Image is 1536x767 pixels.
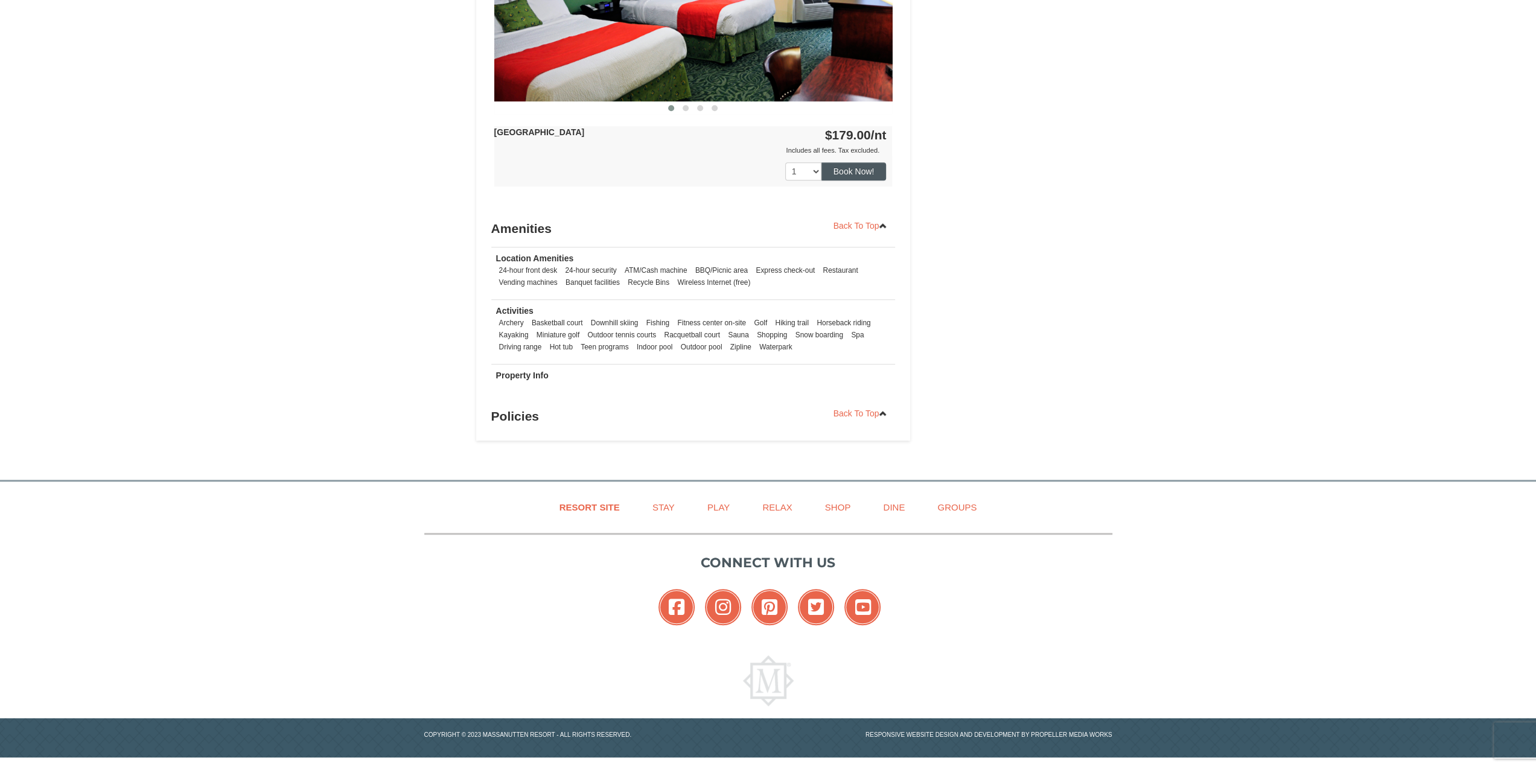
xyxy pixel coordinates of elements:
[534,329,582,341] li: Miniature golf
[692,264,751,276] li: BBQ/Picnic area
[747,494,807,521] a: Relax
[821,162,887,180] button: Book Now!
[496,264,561,276] li: 24-hour front desk
[562,264,619,276] li: 24-hour security
[814,317,873,329] li: Horseback riding
[625,276,672,288] li: Recycle Bins
[496,317,527,329] li: Archery
[491,217,896,241] h3: Amenities
[529,317,586,329] li: Basketball court
[678,341,725,353] li: Outdoor pool
[922,494,992,521] a: Groups
[496,306,534,316] strong: Activities
[727,341,754,353] li: Zipline
[820,264,861,276] li: Restaurant
[868,494,920,521] a: Dine
[661,329,723,341] li: Racquetball court
[756,341,795,353] li: Waterpark
[415,730,768,739] p: Copyright © 2023 Massanutten Resort - All Rights Reserved.
[753,264,818,276] li: Express check-out
[578,341,631,353] li: Teen programs
[865,731,1112,738] a: Responsive website design and development by Propeller Media Works
[496,371,549,380] strong: Property Info
[494,127,585,137] strong: [GEOGRAPHIC_DATA]
[562,276,623,288] li: Banquet facilities
[848,329,867,341] li: Spa
[751,317,770,329] li: Golf
[725,329,751,341] li: Sauna
[792,329,846,341] li: Snow boarding
[674,276,753,288] li: Wireless Internet (free)
[674,317,749,329] li: Fitness center on-site
[743,655,794,706] img: Massanutten Resort Logo
[622,264,690,276] li: ATM/Cash machine
[544,494,635,521] a: Resort Site
[424,553,1112,573] p: Connect with us
[547,341,576,353] li: Hot tub
[643,317,672,329] li: Fishing
[491,404,896,428] h3: Policies
[692,494,745,521] a: Play
[810,494,866,521] a: Shop
[496,253,574,263] strong: Location Amenities
[494,144,887,156] div: Includes all fees. Tax excluded.
[637,494,690,521] a: Stay
[496,329,532,341] li: Kayaking
[826,404,896,422] a: Back To Top
[634,341,676,353] li: Indoor pool
[871,128,887,142] span: /nt
[588,317,642,329] li: Downhill skiing
[825,128,887,142] strong: $179.00
[496,341,545,353] li: Driving range
[826,217,896,235] a: Back To Top
[584,329,659,341] li: Outdoor tennis courts
[496,276,561,288] li: Vending machines
[772,317,812,329] li: Hiking trail
[754,329,790,341] li: Shopping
